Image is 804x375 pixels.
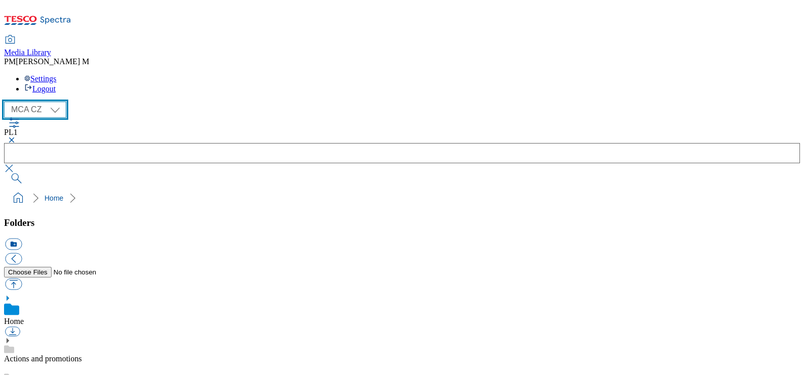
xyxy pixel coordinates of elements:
span: PM [4,57,16,66]
a: Home [44,194,63,202]
span: [PERSON_NAME] M [16,57,89,66]
a: Settings [24,74,57,83]
a: Media Library [4,36,51,57]
a: home [10,190,26,206]
span: PL1 [4,128,18,136]
nav: breadcrumb [4,189,800,208]
a: Actions and promotions [4,354,82,363]
span: Media Library [4,48,51,57]
a: Logout [24,84,56,93]
a: Home [4,317,24,325]
h3: Folders [4,217,800,228]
